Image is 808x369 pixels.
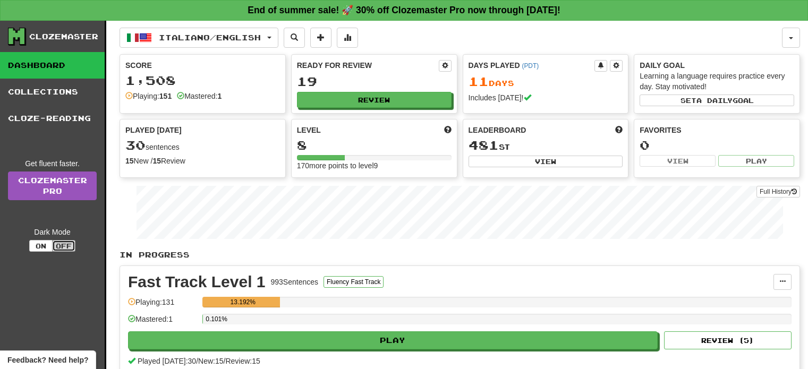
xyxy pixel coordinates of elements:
[52,240,75,252] button: Off
[469,74,489,89] span: 11
[297,125,321,135] span: Level
[640,155,716,167] button: View
[8,158,97,169] div: Get fluent faster.
[640,71,794,92] div: Learning a language requires practice every day. Stay motivated!
[248,5,560,15] strong: End of summer sale! 🚀 30% off Clozemaster Pro now through [DATE]!
[125,60,280,71] div: Score
[297,60,439,71] div: Ready for Review
[297,139,452,152] div: 8
[29,240,53,252] button: On
[120,250,800,260] p: In Progress
[217,92,222,100] strong: 1
[125,91,172,101] div: Playing:
[469,139,623,152] div: st
[469,156,623,167] button: View
[224,357,226,365] span: /
[125,125,182,135] span: Played [DATE]
[120,28,278,48] button: Italiano/English
[8,227,97,237] div: Dark Mode
[640,125,794,135] div: Favorites
[444,125,452,135] span: Score more points to level up
[284,28,305,48] button: Search sentences
[125,74,280,87] div: 1,508
[177,91,222,101] div: Mastered:
[7,355,88,365] span: Open feedback widget
[159,92,172,100] strong: 151
[125,156,280,166] div: New / Review
[271,277,319,287] div: 993 Sentences
[522,62,539,70] a: (PDT)
[337,28,358,48] button: More stats
[125,157,134,165] strong: 15
[159,33,261,42] span: Italiano / English
[198,357,223,365] span: New: 15
[664,331,792,349] button: Review (5)
[696,97,733,104] span: a daily
[297,92,452,108] button: Review
[225,357,260,365] span: Review: 15
[125,138,146,152] span: 30
[128,297,197,314] div: Playing: 131
[469,138,499,152] span: 481
[640,60,794,71] div: Daily Goal
[138,357,196,365] span: Played [DATE]: 30
[469,92,623,103] div: Includes [DATE]!
[128,331,658,349] button: Play
[718,155,794,167] button: Play
[469,75,623,89] div: Day s
[469,125,526,135] span: Leaderboard
[125,139,280,152] div: sentences
[640,139,794,152] div: 0
[640,95,794,106] button: Seta dailygoal
[29,31,98,42] div: Clozemaster
[297,75,452,88] div: 19
[152,157,161,165] strong: 15
[469,60,595,71] div: Days Played
[128,274,266,290] div: Fast Track Level 1
[615,125,623,135] span: This week in points, UTC
[297,160,452,171] div: 170 more points to level 9
[310,28,331,48] button: Add sentence to collection
[196,357,198,365] span: /
[206,297,280,307] div: 13.192%
[128,314,197,331] div: Mastered: 1
[324,276,384,288] button: Fluency Fast Track
[8,171,97,200] a: ClozemasterPro
[756,186,800,198] button: Full History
